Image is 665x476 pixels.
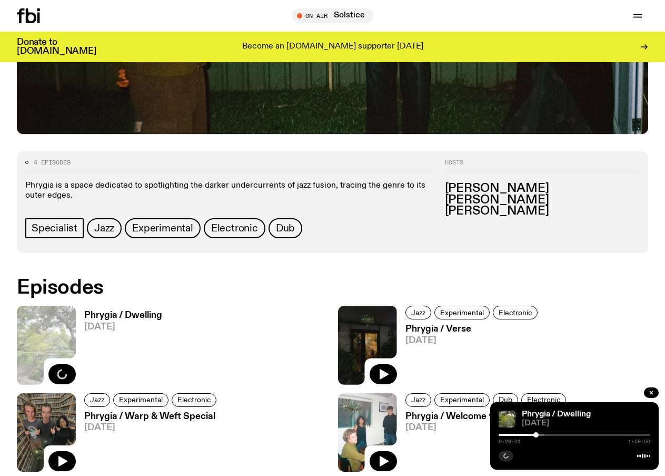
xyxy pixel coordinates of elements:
a: Dub [493,393,518,407]
a: Dub [269,218,302,238]
span: 1:59:56 [628,439,650,444]
a: Electronic [493,306,538,319]
a: Jazz [405,393,431,407]
span: Experimental [132,222,193,234]
a: Electronic [521,393,566,407]
span: [DATE] [84,423,220,432]
span: Jazz [411,309,425,317]
span: Jazz [411,396,425,404]
h3: Donate to [DOMAIN_NAME] [17,38,96,56]
span: Dub [499,396,512,404]
a: Specialist [25,218,84,238]
h2: Episodes [17,278,434,297]
span: 4 episodes [34,160,71,166]
span: Experimental [440,396,484,404]
h3: [PERSON_NAME] [445,183,640,195]
span: Experimental [440,309,484,317]
p: Become an [DOMAIN_NAME] supporter [DATE] [242,42,423,52]
a: Phrygia / Warp & Weft Special[DATE] [76,412,220,472]
a: Experimental [125,218,201,238]
span: Jazz [90,396,104,404]
a: Phrygia / Verse[DATE] [397,325,541,384]
a: Electronic [204,218,265,238]
a: Jazz [405,306,431,319]
span: Tune in live [303,12,368,20]
a: Electronic [172,393,216,407]
a: Phrygia / Dwelling[DATE] [76,311,162,384]
h3: [PERSON_NAME] [445,206,640,217]
span: [DATE] [405,423,569,432]
button: On AirSolstice [292,8,373,23]
h3: Phrygia / Dwelling [84,311,162,320]
h2: Hosts [445,160,640,172]
a: Experimental [434,393,490,407]
h3: [PERSON_NAME] [445,195,640,206]
h3: Phrygia / Verse [405,325,541,334]
span: Electronic [211,222,258,234]
span: Specialist [32,222,77,234]
h3: Phrygia / Warp & Weft Special [84,412,220,421]
h3: Phrygia / Welcome ❀ [405,412,569,421]
span: Electronic [527,396,560,404]
span: Electronic [177,396,211,404]
a: Experimental [434,306,490,319]
a: Phrygia / Dwelling [522,410,591,419]
a: Experimental [113,393,168,407]
a: Phrygia / Welcome ❀[DATE] [397,412,569,472]
a: Jazz [87,218,122,238]
p: Phrygia is a space dedicated to spotlighting the darker undercurrents of jazz fusion, tracing the... [25,181,434,201]
span: [DATE] [522,420,650,428]
a: Jazz [84,393,110,407]
span: Electronic [499,309,532,317]
span: Jazz [94,222,114,234]
span: 0:29:31 [499,439,521,444]
span: Experimental [119,396,163,404]
span: Dub [276,222,295,234]
span: [DATE] [405,336,541,345]
span: [DATE] [84,323,162,332]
